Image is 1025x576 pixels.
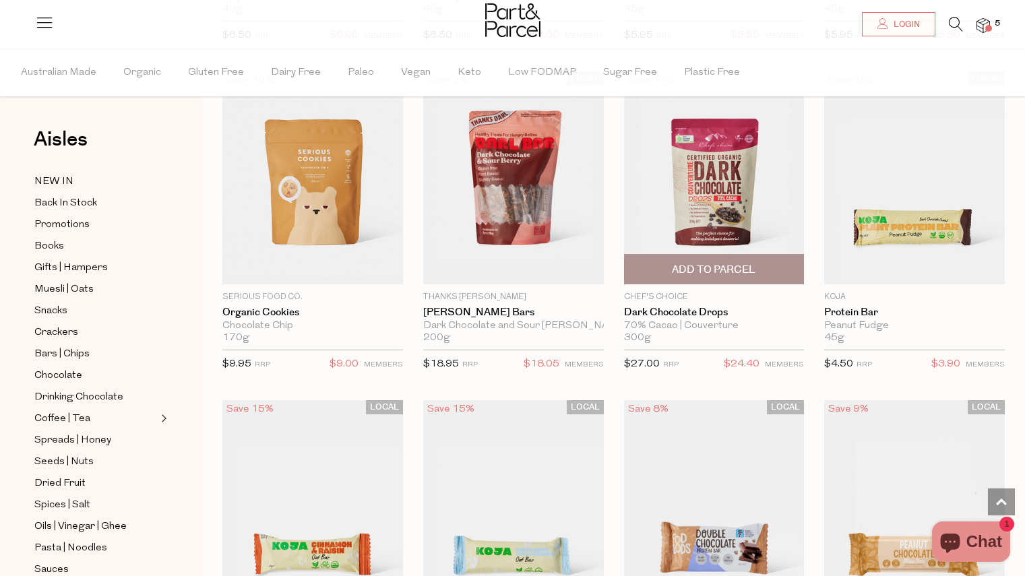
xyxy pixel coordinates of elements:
[34,540,157,556] a: Pasta | Noodles
[684,49,740,96] span: Plastic Free
[271,49,321,96] span: Dairy Free
[624,400,673,418] div: Save 8%
[567,400,604,414] span: LOCAL
[824,400,873,418] div: Save 9%
[34,324,157,341] a: Crackers
[423,332,450,344] span: 200g
[158,410,167,426] button: Expand/Collapse Coffee | Tea
[34,259,157,276] a: Gifts | Hampers
[34,195,97,212] span: Back In Stock
[624,332,651,344] span: 300g
[34,217,90,233] span: Promotions
[34,260,108,276] span: Gifts | Hampers
[34,454,94,470] span: Seeds | Nuts
[34,389,157,406] a: Drinking Chocolate
[34,476,86,492] span: Dried Fruit
[401,49,431,96] span: Vegan
[21,49,96,96] span: Australian Made
[34,302,157,319] a: Snacks
[862,12,935,36] a: Login
[364,361,403,369] small: MEMBERS
[188,49,244,96] span: Gluten Free
[663,361,679,369] small: RRP
[34,238,157,255] a: Books
[857,361,872,369] small: RRP
[672,263,755,277] span: Add To Parcel
[931,356,960,373] span: $3.90
[624,254,805,284] button: Add To Parcel
[34,368,82,384] span: Chocolate
[34,281,157,298] a: Muesli | Oats
[222,359,251,369] span: $9.95
[222,320,403,332] div: Chocolate Chip
[565,361,604,369] small: MEMBERS
[348,49,374,96] span: Paleo
[222,400,278,418] div: Save 15%
[34,519,127,535] span: Oils | Vinegar | Ghee
[824,71,1005,284] img: Protein Bar
[34,389,123,406] span: Drinking Chocolate
[222,332,249,344] span: 170g
[34,125,88,154] span: Aisles
[624,71,805,284] img: Dark Chocolate Drops
[34,216,157,233] a: Promotions
[603,49,657,96] span: Sugar Free
[524,356,559,373] span: $18.05
[966,361,1005,369] small: MEMBERS
[34,173,157,190] a: NEW IN
[423,320,604,332] div: Dark Chocolate and Sour [PERSON_NAME]
[824,359,853,369] span: $4.50
[34,367,157,384] a: Chocolate
[255,361,270,369] small: RRP
[767,400,804,414] span: LOCAL
[458,49,481,96] span: Keto
[928,521,1014,565] inbox-online-store-chat: Shopify online store chat
[34,411,90,427] span: Coffee | Tea
[34,497,90,513] span: Spices | Salt
[624,291,805,303] p: Chef's Choice
[34,433,111,449] span: Spreads | Honey
[34,475,157,492] a: Dried Fruit
[34,518,157,535] a: Oils | Vinegar | Ghee
[824,307,1005,319] a: Protein Bar
[824,332,844,344] span: 45g
[423,400,478,418] div: Save 15%
[34,432,157,449] a: Spreads | Honey
[34,238,64,255] span: Books
[824,291,1005,303] p: Koja
[34,540,107,556] span: Pasta | Noodles
[34,129,88,163] a: Aisles
[724,356,759,373] span: $24.40
[824,320,1005,332] div: Peanut Fudge
[34,174,73,190] span: NEW IN
[508,49,576,96] span: Low FODMAP
[968,400,1005,414] span: LOCAL
[34,325,78,341] span: Crackers
[34,346,90,362] span: Bars | Chips
[485,3,540,37] img: Part&Parcel
[976,18,990,32] a: 5
[423,359,459,369] span: $18.95
[34,497,157,513] a: Spices | Salt
[222,291,403,303] p: Serious Food Co.
[34,410,157,427] a: Coffee | Tea
[991,18,1003,30] span: 5
[624,307,805,319] a: Dark Chocolate Drops
[423,307,604,319] a: [PERSON_NAME] Bars
[34,453,157,470] a: Seeds | Nuts
[423,71,604,284] img: Darl Bars
[624,359,660,369] span: $27.00
[222,71,403,284] img: Organic Cookies
[34,282,94,298] span: Muesli | Oats
[330,356,359,373] span: $9.00
[765,361,804,369] small: MEMBERS
[890,19,920,30] span: Login
[366,400,403,414] span: LOCAL
[462,361,478,369] small: RRP
[34,346,157,362] a: Bars | Chips
[222,307,403,319] a: Organic Cookies
[34,303,67,319] span: Snacks
[123,49,161,96] span: Organic
[423,291,604,303] p: Thanks [PERSON_NAME]
[34,195,157,212] a: Back In Stock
